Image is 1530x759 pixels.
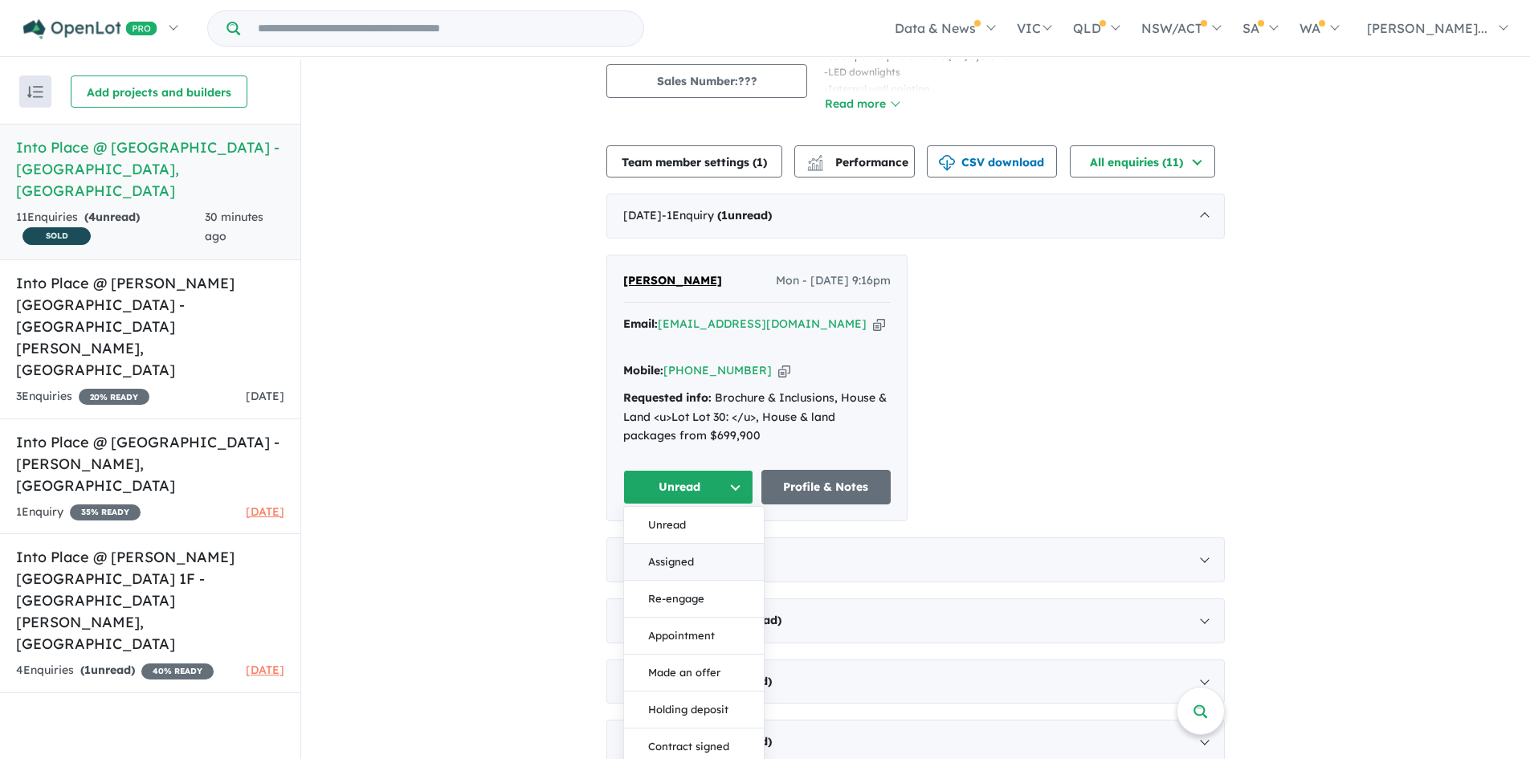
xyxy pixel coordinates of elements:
h5: Into Place @ [PERSON_NAME][GEOGRAPHIC_DATA] - [GEOGRAPHIC_DATA][PERSON_NAME] , [GEOGRAPHIC_DATA] [16,272,284,381]
span: 1 [757,155,763,169]
button: Performance [794,145,915,178]
div: [DATE] [606,659,1225,704]
strong: ( unread) [84,210,140,224]
strong: Email: [623,316,658,331]
button: Assigned [624,544,764,581]
img: line-chart.svg [808,155,822,164]
div: Brochure & Inclusions, House & Land <u>Lot Lot 30: </u>, House & land packages from $699,900 [623,389,891,446]
button: Holding deposit [624,692,764,728]
span: 20 % READY [79,389,149,405]
button: Re-engage [624,581,764,618]
button: Unread [623,470,753,504]
span: 35 % READY [70,504,141,520]
div: 3 Enquir ies [16,387,149,406]
strong: ( unread) [80,663,135,677]
span: 4 [88,210,96,224]
button: Copy [873,316,885,333]
span: 30 minutes ago [205,210,263,243]
img: sort.svg [27,86,43,98]
span: [DATE] [246,504,284,519]
span: Performance [810,155,908,169]
p: - Internal wall painting [824,81,1022,97]
span: 1 [84,663,91,677]
strong: ( unread) [717,208,772,222]
div: [DATE] [606,598,1225,643]
button: Unread [624,507,764,544]
img: download icon [939,155,955,171]
span: - 1 Enquir y [662,208,772,222]
span: SOLD [22,227,91,245]
p: - LED downlights [824,64,1022,80]
button: Made an offer [624,655,764,692]
span: 40 % READY [141,663,214,679]
button: Team member settings (1) [606,145,782,178]
span: [DATE] [246,663,284,677]
strong: Requested info: [623,390,712,405]
button: All enquiries (11) [1070,145,1215,178]
a: Profile & Notes [761,470,891,504]
div: 11 Enquir ies [16,208,205,247]
h5: Into Place @ [GEOGRAPHIC_DATA] - [PERSON_NAME] , [GEOGRAPHIC_DATA] [16,431,284,496]
input: Try estate name, suburb, builder or developer [243,11,640,46]
span: 1 [721,208,728,222]
a: [PERSON_NAME] [623,271,722,291]
strong: Mobile: [623,363,663,377]
a: [EMAIL_ADDRESS][DOMAIN_NAME] [658,316,867,331]
span: [DATE] [246,389,284,403]
a: [PHONE_NUMBER] [663,363,772,377]
img: bar-chart.svg [807,160,823,170]
button: Add projects and builders [71,75,247,108]
button: Read more [824,95,900,113]
button: Copy [778,362,790,379]
span: [PERSON_NAME]... [1367,20,1487,36]
span: [PERSON_NAME] [623,273,722,288]
span: Mon - [DATE] 9:16pm [776,271,891,291]
button: CSV download [927,145,1057,178]
img: Openlot PRO Logo White [23,19,157,39]
div: 1 Enquir y [16,503,141,522]
div: [DATE] [606,537,1225,582]
button: Sales Number:??? [606,64,807,98]
h5: Into Place @ [PERSON_NAME][GEOGRAPHIC_DATA] 1F - [GEOGRAPHIC_DATA][PERSON_NAME] , [GEOGRAPHIC_DATA] [16,546,284,655]
button: Appointment [624,618,764,655]
h5: Into Place @ [GEOGRAPHIC_DATA] - [GEOGRAPHIC_DATA] , [GEOGRAPHIC_DATA] [16,137,284,202]
div: [DATE] [606,194,1225,239]
div: 4 Enquir ies [16,661,214,680]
